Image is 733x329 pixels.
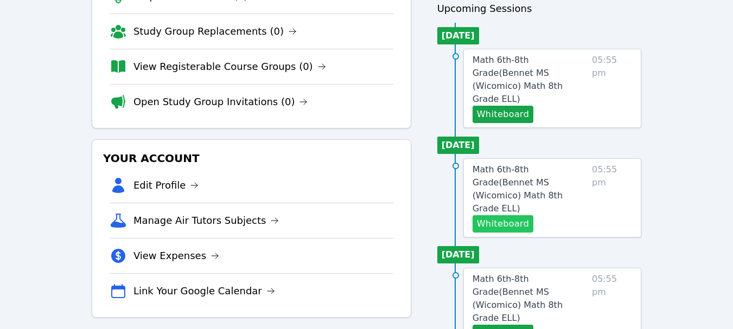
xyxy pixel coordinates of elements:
li: [DATE] [437,27,479,44]
a: Math 6th-8th Grade(Bennet MS (Wicomico) Math 8th Grade ELL) [473,273,588,325]
a: Math 6th-8th Grade(Bennet MS (Wicomico) Math 8th Grade ELL) [473,163,588,215]
a: Edit Profile [133,178,199,193]
li: [DATE] [437,246,479,263]
a: Manage Air Tutors Subjects [133,213,279,228]
a: Math 6th-8th Grade(Bennet MS (Wicomico) Math 8th Grade ELL) [473,54,588,106]
button: Whiteboard [473,106,534,123]
span: 05:55 pm [592,163,632,233]
li: [DATE] [437,137,479,154]
h3: Upcoming Sessions [437,1,642,16]
a: Study Group Replacements (0) [133,24,297,39]
span: 05:55 pm [592,54,632,123]
a: Link Your Google Calendar [133,283,275,299]
a: View Registerable Course Groups (0) [133,59,326,74]
button: Whiteboard [473,215,534,233]
a: View Expenses [133,248,219,263]
span: Math 6th-8th Grade ( Bennet MS (Wicomico) Math 8th Grade ELL ) [473,164,563,214]
span: Math 6th-8th Grade ( Bennet MS (Wicomico) Math 8th Grade ELL ) [473,274,563,323]
span: Math 6th-8th Grade ( Bennet MS (Wicomico) Math 8th Grade ELL ) [473,55,563,104]
a: Open Study Group Invitations (0) [133,94,308,109]
h3: Your Account [101,149,402,168]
